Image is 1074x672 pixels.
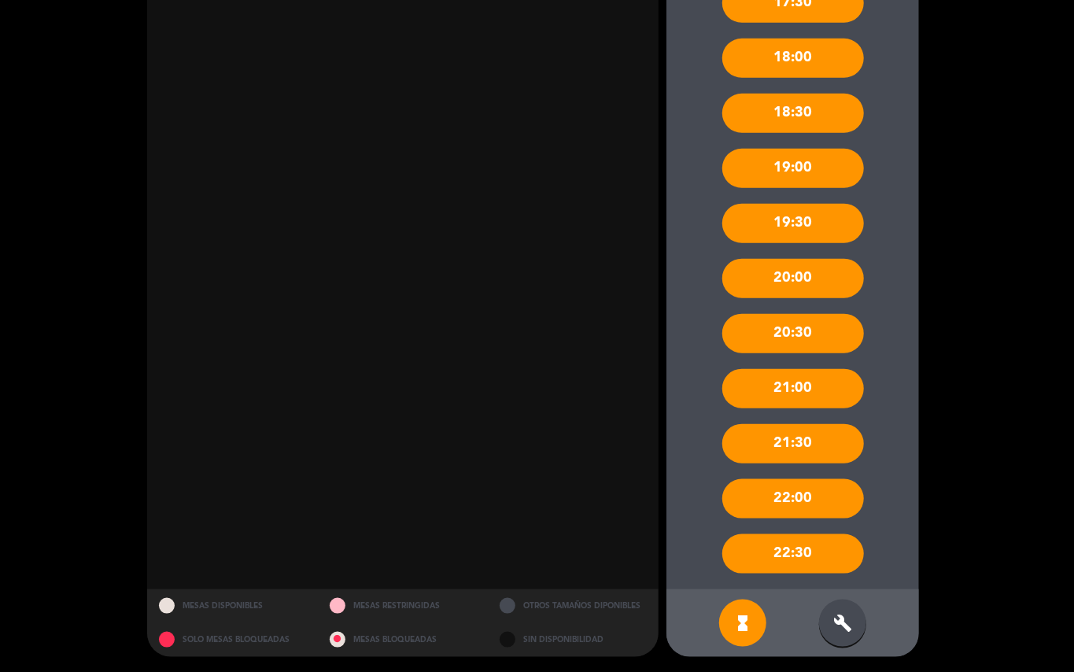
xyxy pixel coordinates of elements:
[722,149,864,188] div: 19:00
[488,589,659,623] div: OTROS TAMAÑOS DIPONIBLES
[318,589,489,623] div: MESAS RESTRINGIDAS
[722,204,864,243] div: 19:30
[147,589,318,623] div: MESAS DISPONIBLES
[833,614,852,633] i: build
[722,534,864,574] div: 22:30
[318,623,489,657] div: MESAS BLOQUEADAS
[722,39,864,78] div: 18:00
[722,259,864,298] div: 20:00
[488,623,659,657] div: SIN DISPONIBILIDAD
[722,479,864,519] div: 22:00
[147,623,318,657] div: SOLO MESAS BLOQUEADAS
[722,424,864,463] div: 21:30
[722,314,864,353] div: 20:30
[733,614,752,633] i: hourglass_full
[722,369,864,408] div: 21:00
[722,94,864,133] div: 18:30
